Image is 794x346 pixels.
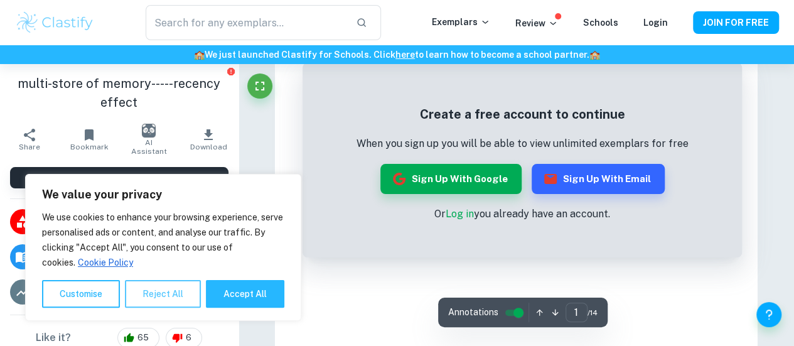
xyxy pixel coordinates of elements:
[357,105,689,124] h5: Create a free account to continue
[142,124,156,138] img: AI Assistant
[42,210,284,270] p: We use cookies to enhance your browsing experience, serve personalised ads or content, and analys...
[448,306,498,319] span: Annotations
[60,122,119,157] button: Bookmark
[693,11,779,34] button: JOIN FOR FREE
[587,307,598,318] span: / 14
[127,138,171,156] span: AI Assistant
[756,302,781,327] button: Help and Feedback
[10,74,228,112] h1: multi-store of memory-----recency effect
[42,280,120,308] button: Customise
[380,164,522,194] button: Sign up with Google
[78,171,178,185] h6: View [PERSON_NAME]
[15,10,95,35] img: Clastify logo
[446,208,474,220] a: Log in
[179,332,198,344] span: 6
[25,174,301,321] div: We value your privacy
[19,143,40,151] span: Share
[119,122,179,157] button: AI Assistant
[357,136,689,151] p: When you sign up you will be able to view unlimited exemplars for free
[125,280,201,308] button: Reject All
[77,257,134,268] a: Cookie Policy
[179,122,239,157] button: Download
[194,50,205,60] span: 🏫
[190,143,227,151] span: Download
[432,15,490,29] p: Exemplars
[3,48,791,62] h6: We just launched Clastify for Schools. Click to learn how to become a school partner.
[206,280,284,308] button: Accept All
[532,164,665,194] button: Sign up with Email
[395,50,415,60] a: here
[10,167,228,188] button: View [PERSON_NAME]
[515,16,558,30] p: Review
[589,50,600,60] span: 🏫
[357,207,689,222] p: Or you already have an account.
[70,143,109,151] span: Bookmark
[146,5,346,40] input: Search for any exemplars...
[583,18,618,28] a: Schools
[643,18,668,28] a: Login
[227,67,236,76] button: Report issue
[42,187,284,202] p: We value your privacy
[131,332,156,344] span: 65
[247,73,272,99] button: Fullscreen
[36,330,71,345] h6: Like it?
